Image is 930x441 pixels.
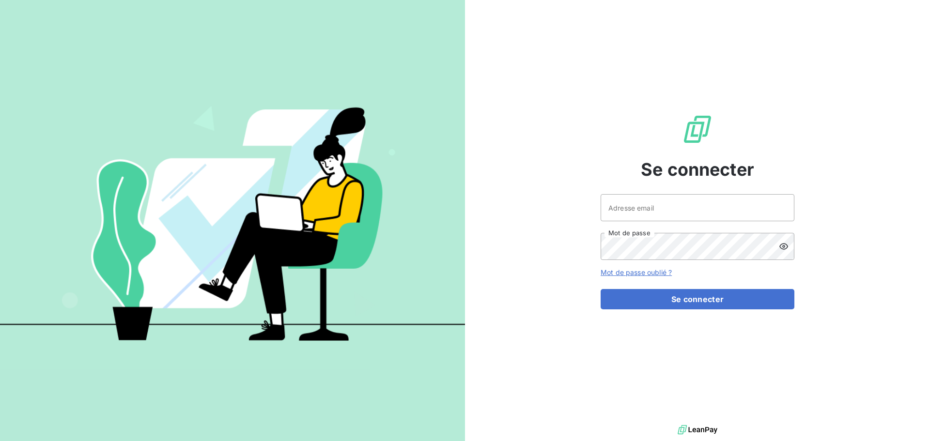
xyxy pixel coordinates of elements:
span: Se connecter [641,156,754,182]
img: logo [678,423,717,437]
a: Mot de passe oublié ? [601,268,672,276]
input: placeholder [601,194,794,221]
button: Se connecter [601,289,794,309]
img: Logo LeanPay [682,114,713,145]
